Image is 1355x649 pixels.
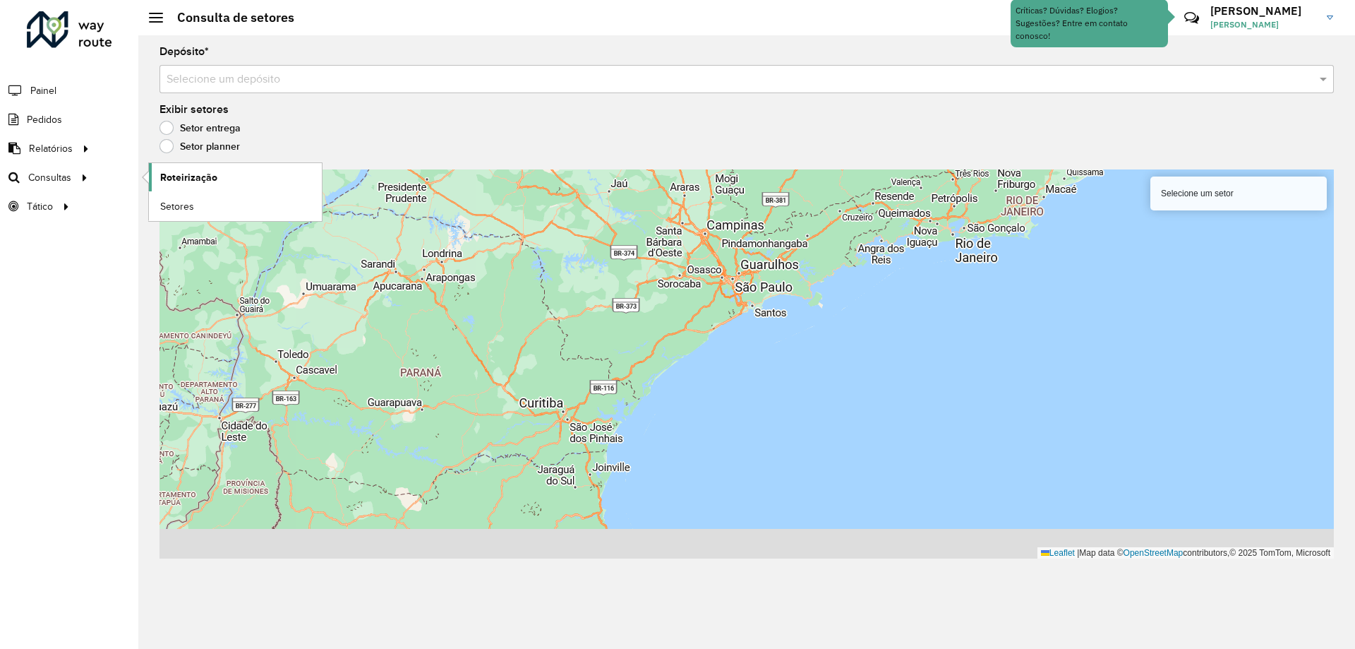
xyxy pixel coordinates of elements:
span: Roteirização [160,170,217,185]
span: | [1077,548,1079,558]
div: Map data © contributors,© 2025 TomTom, Microsoft [1037,547,1334,559]
label: Exibir setores [159,101,229,118]
a: Setores [149,192,322,220]
div: Selecione um setor [1150,177,1327,210]
span: Setores [160,199,194,214]
span: Tático [27,199,53,214]
span: Painel [30,83,56,98]
a: OpenStreetMap [1124,548,1184,558]
a: Roteirização [149,163,322,191]
span: Consultas [28,170,71,185]
span: Pedidos [27,112,62,127]
a: Contato Rápido [1176,3,1207,33]
label: Setor planner [159,139,240,153]
h3: [PERSON_NAME] [1210,4,1316,18]
label: Setor entrega [159,121,241,135]
label: Depósito [159,43,209,60]
h2: Consulta de setores [163,10,294,25]
span: Relatórios [29,141,73,156]
a: Leaflet [1041,548,1075,558]
span: [PERSON_NAME] [1210,18,1316,31]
